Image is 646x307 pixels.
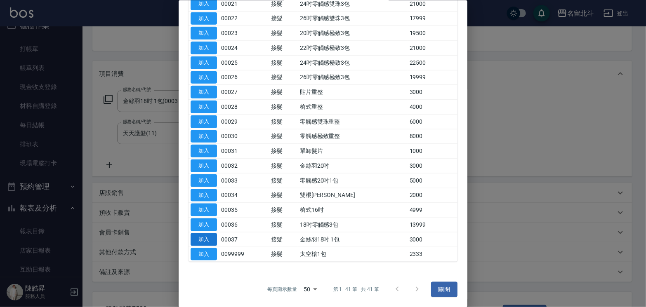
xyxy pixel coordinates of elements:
button: 加入 [191,233,217,246]
td: 19999 [408,70,457,85]
td: 00034 [219,188,269,203]
button: 加入 [191,12,217,25]
button: 加入 [191,174,217,187]
td: 00037 [219,232,269,247]
td: 單卸髮片 [298,143,408,158]
button: 加入 [191,145,217,157]
td: 4000 [408,99,457,114]
p: 第 1–41 筆 共 41 筆 [333,286,379,293]
td: 18吋零觸感3包 [298,217,408,232]
button: 關閉 [431,282,457,297]
td: 雙棍[PERSON_NAME] [298,188,408,203]
td: 金絲羽18吋 1包 [298,232,408,247]
td: 接髮 [269,217,298,232]
td: 2333 [408,247,457,262]
td: 接髮 [269,158,298,173]
td: 5000 [408,173,457,188]
td: 接髮 [269,84,298,99]
td: 26吋零觸感雙珠3包 [298,11,408,26]
td: 槍式重整 [298,99,408,114]
td: 21000 [408,40,457,55]
td: 22吋零觸感極致3包 [298,40,408,55]
button: 加入 [191,248,217,260]
td: 00030 [219,129,269,144]
td: 槍式16吋 [298,202,408,217]
td: 00032 [219,158,269,173]
td: 接髮 [269,202,298,217]
td: 零觸感極致重整 [298,129,408,144]
td: 00031 [219,143,269,158]
td: 3000 [408,84,457,99]
td: 接髮 [269,99,298,114]
td: 接髮 [269,173,298,188]
td: 0099999 [219,247,269,262]
td: 接髮 [269,232,298,247]
td: 26吋零觸感極致3包 [298,70,408,85]
td: 20吋零觸感極致3包 [298,26,408,40]
td: 接髮 [269,40,298,55]
td: 零觸感20吋1包 [298,173,408,188]
td: 17999 [408,11,457,26]
td: 4999 [408,202,457,217]
td: 貼片重整 [298,84,408,99]
td: 接髮 [269,143,298,158]
td: 00027 [219,84,269,99]
td: 22500 [408,55,457,70]
button: 加入 [191,56,217,69]
td: 接髮 [269,11,298,26]
td: 太空槍1包 [298,247,408,262]
td: 00035 [219,202,269,217]
button: 加入 [191,130,217,143]
td: 00028 [219,99,269,114]
button: 加入 [191,218,217,231]
td: 24吋零觸感極致3包 [298,55,408,70]
button: 加入 [191,204,217,216]
td: 00025 [219,55,269,70]
td: 00029 [219,114,269,129]
td: 00022 [219,11,269,26]
button: 加入 [191,71,217,84]
td: 2000 [408,188,457,203]
button: 加入 [191,101,217,113]
td: 接髮 [269,26,298,40]
td: 00024 [219,40,269,55]
td: 接髮 [269,114,298,129]
td: 接髮 [269,247,298,262]
div: 50 [300,278,320,300]
td: 接髮 [269,55,298,70]
td: 3000 [408,158,457,173]
td: 00026 [219,70,269,85]
td: 零觸感雙珠重整 [298,114,408,129]
button: 加入 [191,189,217,202]
td: 接髮 [269,188,298,203]
button: 加入 [191,159,217,172]
td: 3000 [408,232,457,247]
td: 13999 [408,217,457,232]
td: 1000 [408,143,457,158]
td: 接髮 [269,70,298,85]
td: 接髮 [269,129,298,144]
button: 加入 [191,86,217,98]
td: 00023 [219,26,269,40]
td: 00036 [219,217,269,232]
p: 每頁顯示數量 [267,286,297,293]
button: 加入 [191,27,217,40]
td: 19500 [408,26,457,40]
button: 加入 [191,115,217,128]
td: 8000 [408,129,457,144]
td: 金絲羽20吋 [298,158,408,173]
td: 6000 [408,114,457,129]
button: 加入 [191,42,217,54]
td: 00033 [219,173,269,188]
